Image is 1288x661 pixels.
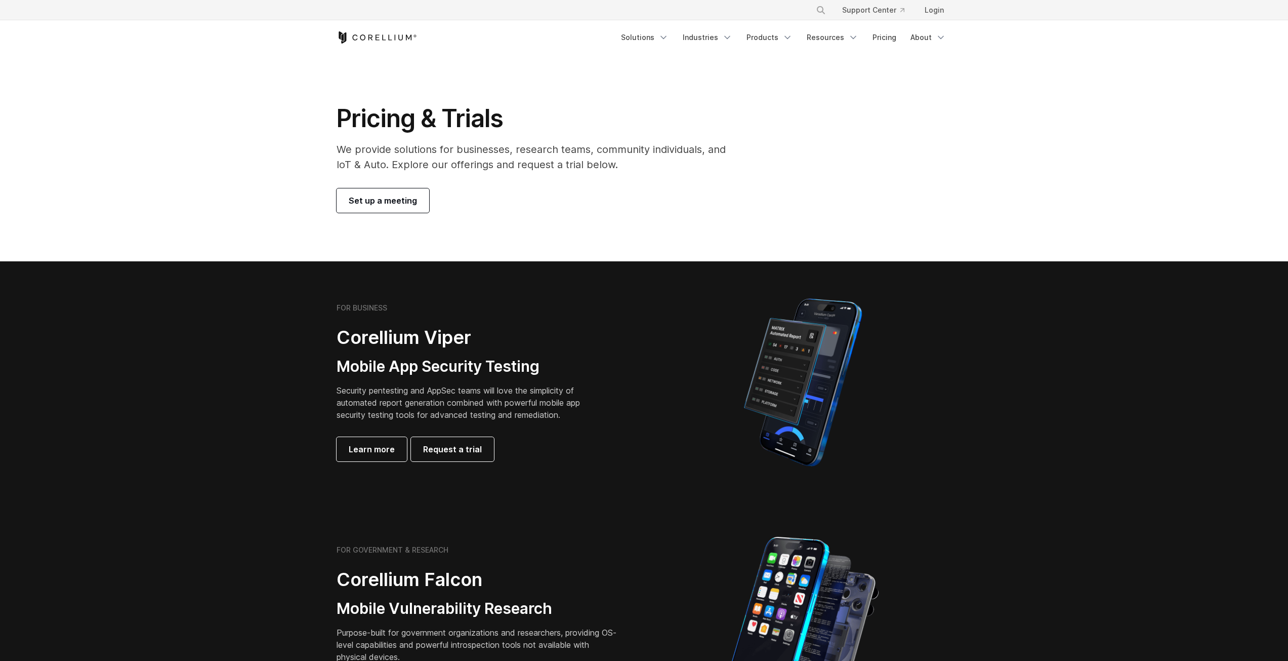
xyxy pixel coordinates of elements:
[917,1,952,19] a: Login
[337,599,620,618] h3: Mobile Vulnerability Research
[411,437,494,461] a: Request a trial
[615,28,675,47] a: Solutions
[337,437,407,461] a: Learn more
[740,28,799,47] a: Products
[349,195,417,207] span: Set up a meeting
[337,568,620,591] h2: Corellium Falcon
[337,303,387,313] h6: FOR BUSINESS
[349,443,395,455] span: Learn more
[615,28,952,47] div: Navigation Menu
[677,28,738,47] a: Industries
[834,1,912,19] a: Support Center
[337,326,596,349] h2: Corellium Viper
[866,28,902,47] a: Pricing
[423,443,482,455] span: Request a trial
[337,31,417,44] a: Corellium Home
[812,1,830,19] button: Search
[804,1,952,19] div: Navigation Menu
[801,28,864,47] a: Resources
[337,142,740,172] p: We provide solutions for businesses, research teams, community individuals, and IoT & Auto. Explo...
[904,28,952,47] a: About
[727,294,879,471] img: Corellium MATRIX automated report on iPhone showing app vulnerability test results across securit...
[337,188,429,213] a: Set up a meeting
[337,103,740,134] h1: Pricing & Trials
[337,357,596,376] h3: Mobile App Security Testing
[337,546,448,555] h6: FOR GOVERNMENT & RESEARCH
[337,384,596,421] p: Security pentesting and AppSec teams will love the simplicity of automated report generation comb...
